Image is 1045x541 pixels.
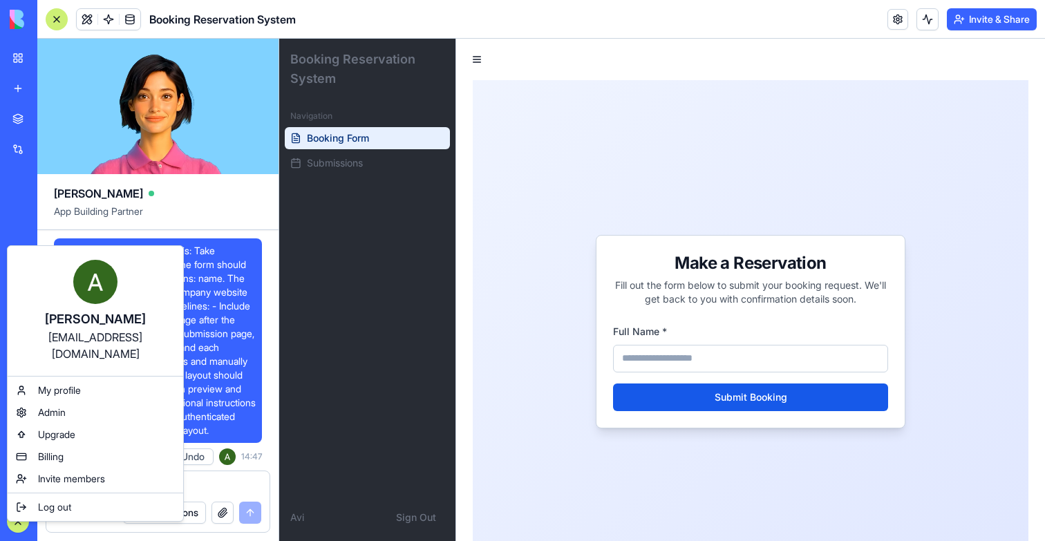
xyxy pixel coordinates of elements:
[28,93,90,106] span: Booking Form
[334,287,388,298] label: Full Name *
[6,113,171,135] a: Submissions
[28,117,84,131] span: Submissions
[6,88,171,111] a: Booking Form
[6,66,171,88] div: Navigation
[38,472,105,486] span: Invite members
[73,260,117,304] img: ACg8ocLaum8W4UAu5T3-tPZi2L4I82YGX0Ti9oHIG6EAG0p4yx9XDg=s96-c
[38,406,66,419] span: Admin
[10,379,180,401] a: My profile
[38,450,64,464] span: Billing
[334,345,609,372] button: Submit Booking
[38,383,81,397] span: My profile
[109,466,165,491] button: Sign Out
[38,500,71,514] span: Log out
[334,213,609,236] div: Make a Reservation
[334,240,609,267] div: Fill out the form below to submit your booking request. We'll get back to you with confirmation d...
[10,424,180,446] a: Upgrade
[38,428,75,442] span: Upgrade
[10,468,180,490] a: Invite members
[10,249,180,373] a: [PERSON_NAME][EMAIL_ADDRESS][DOMAIN_NAME]
[10,401,180,424] a: Admin
[21,310,169,329] div: [PERSON_NAME]
[21,329,169,362] div: [EMAIL_ADDRESS][DOMAIN_NAME]
[11,472,25,486] span: Avi
[10,446,180,468] a: Billing
[11,11,165,50] h2: Booking Reservation System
